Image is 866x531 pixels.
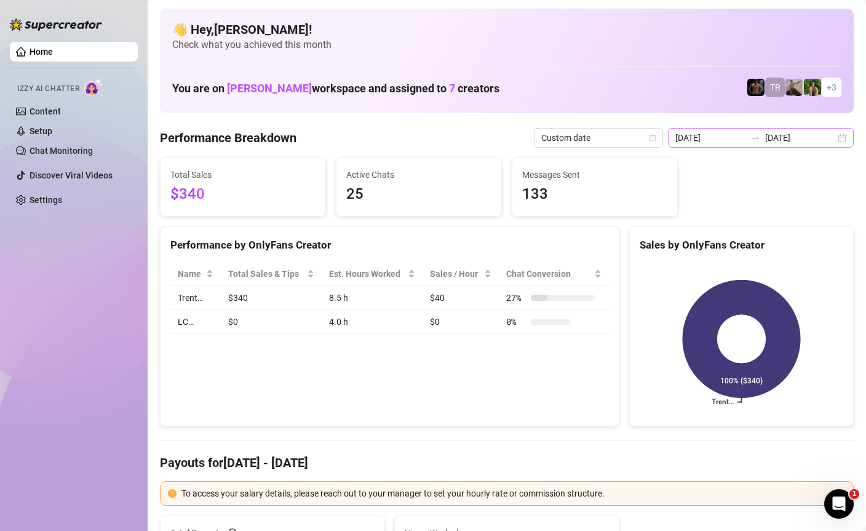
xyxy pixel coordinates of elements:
[750,133,760,143] span: to
[228,267,304,281] span: Total Sales & Tips
[522,183,667,206] span: 133
[168,489,177,498] span: exclamation-circle
[172,38,841,52] span: Check what you achieved this month
[221,286,321,310] td: $340
[227,82,312,95] span: [PERSON_NAME]
[30,170,113,180] a: Discover Viral Videos
[221,310,321,334] td: $0
[750,133,760,143] span: swap-right
[824,489,854,519] iframe: Intercom live chat
[170,168,316,182] span: Total Sales
[649,134,656,142] span: calendar
[170,286,221,310] td: Trent…
[160,129,296,146] h4: Performance Breakdown
[172,82,499,95] h1: You are on workspace and assigned to creators
[640,237,843,254] div: Sales by OnlyFans Creator
[785,79,803,96] img: LC
[84,78,103,96] img: AI Chatter
[181,487,846,500] div: To access your salary details, please reach out to your manager to set your hourly rate or commis...
[178,267,204,281] span: Name
[423,286,499,310] td: $40
[711,398,733,407] text: Trent…
[675,131,745,145] input: Start date
[506,267,591,281] span: Chat Conversion
[747,79,765,96] img: Trent
[346,183,491,206] span: 25
[541,129,656,147] span: Custom date
[221,262,321,286] th: Total Sales & Tips
[423,310,499,334] td: $0
[449,82,455,95] span: 7
[506,291,526,305] span: 27 %
[765,131,835,145] input: End date
[322,286,423,310] td: 8.5 h
[160,454,854,471] h4: Payouts for [DATE] - [DATE]
[30,47,53,57] a: Home
[827,81,836,94] span: + 3
[172,21,841,38] h4: 👋 Hey, [PERSON_NAME] !
[329,267,405,281] div: Est. Hours Worked
[849,489,859,499] span: 1
[804,79,821,96] img: Nathaniel
[346,168,491,182] span: Active Chats
[499,262,608,286] th: Chat Conversion
[30,126,52,136] a: Setup
[17,83,79,95] span: Izzy AI Chatter
[170,183,316,206] span: $340
[506,315,526,329] span: 0 %
[170,310,221,334] td: LC…
[10,18,102,31] img: logo-BBDzfeDw.svg
[423,262,499,286] th: Sales / Hour
[30,195,62,205] a: Settings
[522,168,667,182] span: Messages Sent
[430,267,482,281] span: Sales / Hour
[770,81,781,94] span: TR
[170,237,609,254] div: Performance by OnlyFans Creator
[322,310,423,334] td: 4.0 h
[30,146,93,156] a: Chat Monitoring
[170,262,221,286] th: Name
[30,106,61,116] a: Content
